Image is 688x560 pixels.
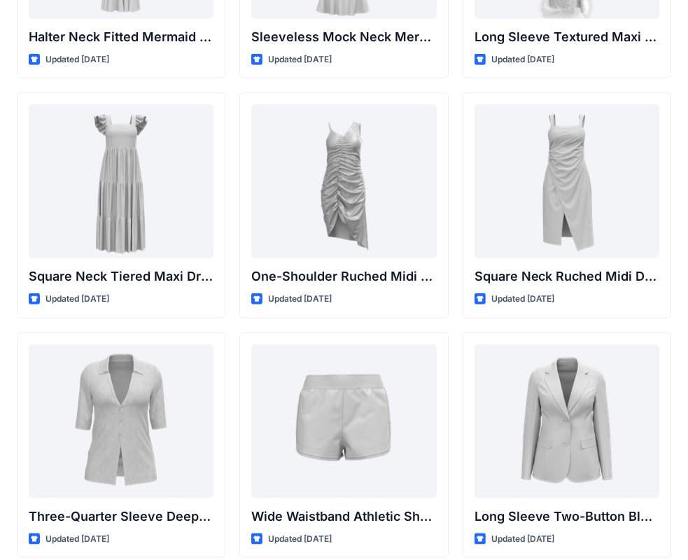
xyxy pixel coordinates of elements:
[251,267,436,286] p: One-Shoulder Ruched Midi Dress with Asymmetrical Hem
[491,292,555,307] p: Updated [DATE]
[29,267,213,286] p: Square Neck Tiered Maxi Dress with Ruffle Sleeves
[268,532,332,547] p: Updated [DATE]
[475,104,659,258] a: Square Neck Ruched Midi Dress with Asymmetrical Hem
[251,104,436,258] a: One-Shoulder Ruched Midi Dress with Asymmetrical Hem
[475,267,659,286] p: Square Neck Ruched Midi Dress with Asymmetrical Hem
[29,507,213,526] p: Three-Quarter Sleeve Deep V-Neck Button-Down Top
[29,27,213,47] p: Halter Neck Fitted Mermaid Gown with Keyhole Detail
[491,532,555,547] p: Updated [DATE]
[251,507,436,526] p: Wide Waistband Athletic Shorts
[45,52,109,67] p: Updated [DATE]
[45,532,109,547] p: Updated [DATE]
[29,104,213,258] a: Square Neck Tiered Maxi Dress with Ruffle Sleeves
[475,507,659,526] p: Long Sleeve Two-Button Blazer with Flap Pockets
[268,52,332,67] p: Updated [DATE]
[251,27,436,47] p: Sleeveless Mock Neck Mermaid Gown
[45,292,109,307] p: Updated [DATE]
[29,344,213,498] a: Three-Quarter Sleeve Deep V-Neck Button-Down Top
[251,344,436,498] a: Wide Waistband Athletic Shorts
[268,292,332,307] p: Updated [DATE]
[491,52,555,67] p: Updated [DATE]
[475,344,659,498] a: Long Sleeve Two-Button Blazer with Flap Pockets
[475,27,659,47] p: Long Sleeve Textured Maxi Dress with Feather Hem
